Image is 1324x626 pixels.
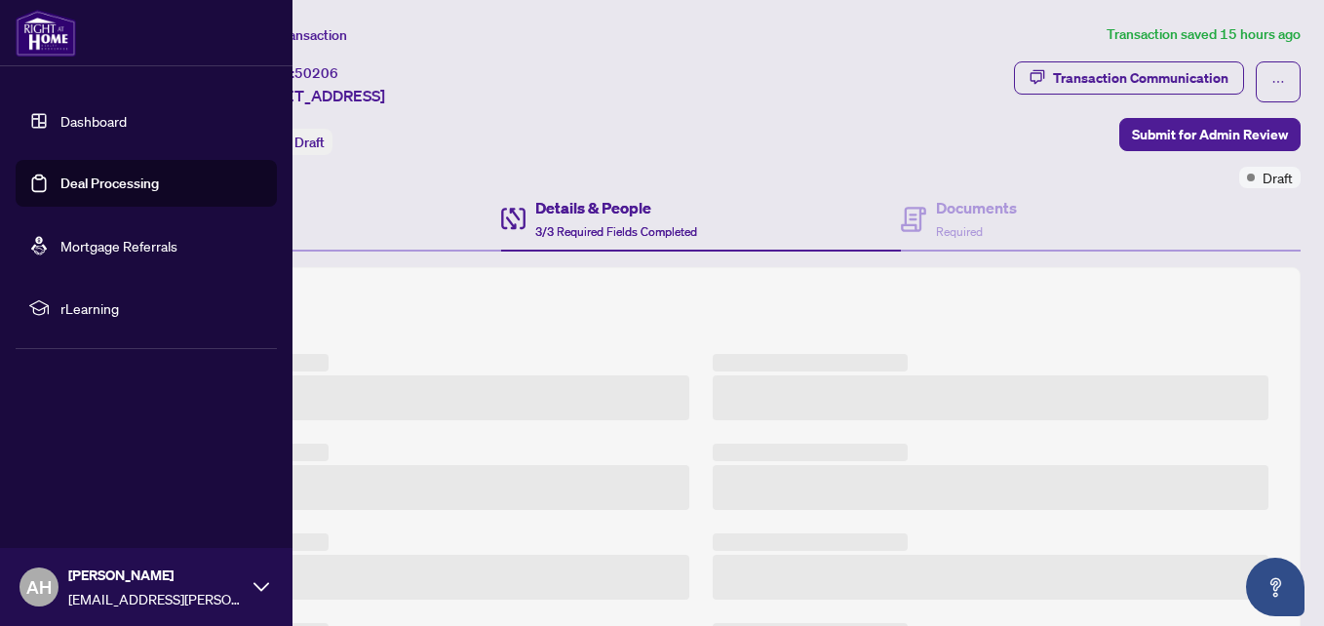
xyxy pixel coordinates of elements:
[294,64,338,82] span: 50206
[26,573,52,601] span: AH
[134,299,1268,331] h2: Trade Details
[60,112,127,130] a: Dashboard
[242,84,385,107] span: [STREET_ADDRESS]
[535,224,697,239] span: 3/3 Required Fields Completed
[68,565,244,586] span: [PERSON_NAME]
[1132,119,1288,150] span: Submit for Admin Review
[1271,75,1285,89] span: ellipsis
[535,196,697,219] h4: Details & People
[68,588,244,609] span: [EMAIL_ADDRESS][PERSON_NAME][DOMAIN_NAME]
[1263,167,1293,188] span: Draft
[60,297,263,319] span: rLearning
[60,175,159,192] a: Deal Processing
[60,237,177,254] a: Mortgage Referrals
[16,10,76,57] img: logo
[1119,118,1301,151] button: Submit for Admin Review
[936,196,1017,219] h4: Documents
[1053,62,1228,94] div: Transaction Communication
[294,134,325,151] span: Draft
[936,224,983,239] span: Required
[1014,61,1244,95] button: Transaction Communication
[243,26,347,44] span: View Transaction
[1107,23,1301,46] article: Transaction saved 15 hours ago
[1246,558,1305,616] button: Open asap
